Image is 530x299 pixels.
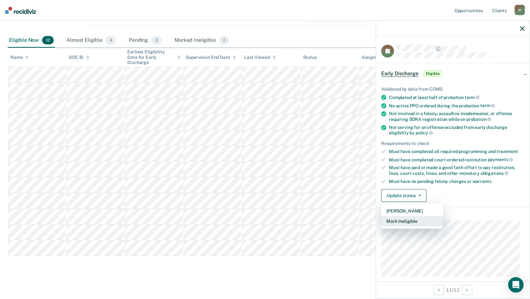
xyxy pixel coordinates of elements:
[128,33,163,48] div: Pending
[127,49,181,65] div: Earliest Eligibility Date for Early Discharge
[10,55,28,60] div: Name
[389,95,525,100] div: Completed at least half of probation
[472,179,491,184] span: warrants
[465,95,480,100] span: term
[416,130,433,135] span: policy
[381,216,443,226] button: Mark Ineligible
[42,36,54,44] span: 12
[376,281,530,298] div: 11 / 12
[173,33,230,48] div: Marked Ineligible
[381,189,427,202] button: Update status
[389,125,525,136] div: Not serving for an offense excluded from early discharge eligibility by
[389,157,525,163] div: Must have completed court-ordered restitution
[381,213,525,218] dt: Supervision
[497,149,518,154] span: treatment
[481,171,508,176] span: obligations
[186,55,236,60] div: Supervision End Date
[362,55,392,60] div: Assigned to
[5,7,36,14] img: Recidiviz
[508,277,524,293] div: Open Intercom Messenger
[219,36,229,44] span: 2
[381,70,418,77] span: Early Discharge
[389,179,525,184] div: Must have no pending felony charges or
[434,285,444,295] button: Previous Opportunity
[389,165,525,176] div: Must have paid or made a good faith effort to pay restitution, fees, court costs, fines, and othe...
[8,33,55,48] div: Eligible Now
[244,55,275,60] div: Last Viewed
[69,55,89,60] div: DOC ID
[376,63,530,84] div: Early DischargeEligible
[106,36,116,44] span: 4
[381,86,525,92] div: Validated by data from COMS
[462,285,472,295] button: Next Opportunity
[466,117,491,122] span: probation
[488,157,513,162] span: payments
[389,149,525,154] div: Must have completed all required programming and
[303,55,317,60] div: Status
[480,103,495,108] span: term
[424,70,442,77] span: Eligible
[65,33,117,48] div: Almost Eligible
[389,111,525,122] div: Not involved in a felony, assaultive misdemeanor, or offense requiring SORA registration while on
[381,141,525,146] div: Requirements to check
[515,5,525,15] div: W
[151,36,162,44] span: 3
[381,206,443,216] button: [PERSON_NAME]
[389,103,525,109] div: No active PPO ordered during the probation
